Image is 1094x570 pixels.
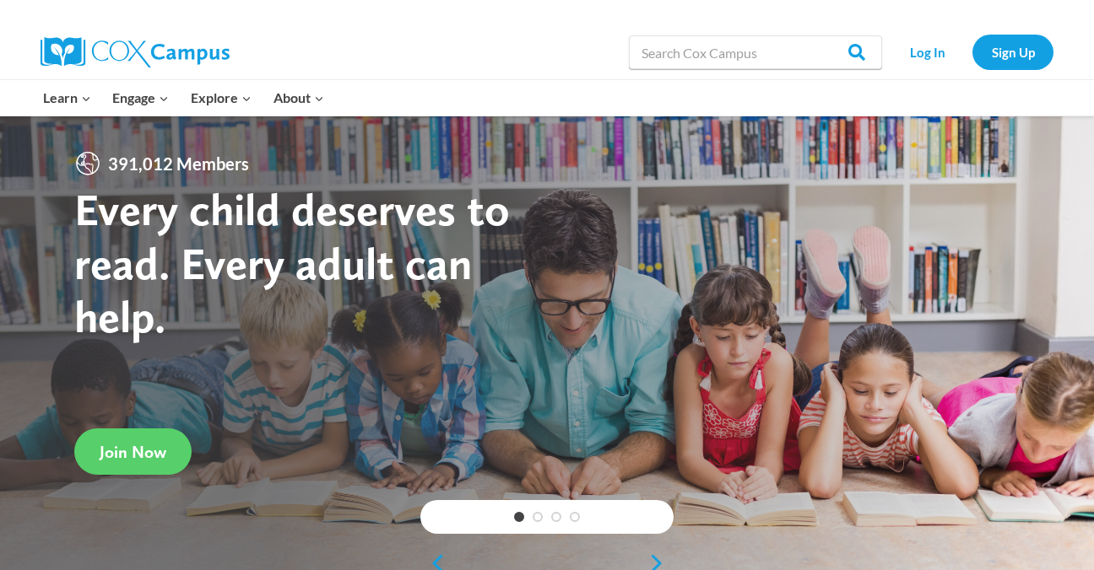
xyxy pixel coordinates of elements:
[191,87,252,109] span: Explore
[273,87,324,109] span: About
[629,35,882,69] input: Search Cox Campus
[972,35,1053,69] a: Sign Up
[891,35,1053,69] nav: Secondary Navigation
[514,512,524,522] a: 1
[43,87,91,109] span: Learn
[74,428,192,475] a: Join Now
[570,512,580,522] a: 4
[891,35,964,69] a: Log In
[551,512,561,522] a: 3
[41,37,230,67] img: Cox Campus
[533,512,543,522] a: 2
[100,442,166,462] span: Join Now
[74,182,510,343] strong: Every child deserves to read. Every adult can help.
[32,80,334,116] nav: Primary Navigation
[101,150,256,177] span: 391,012 Members
[112,87,169,109] span: Engage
